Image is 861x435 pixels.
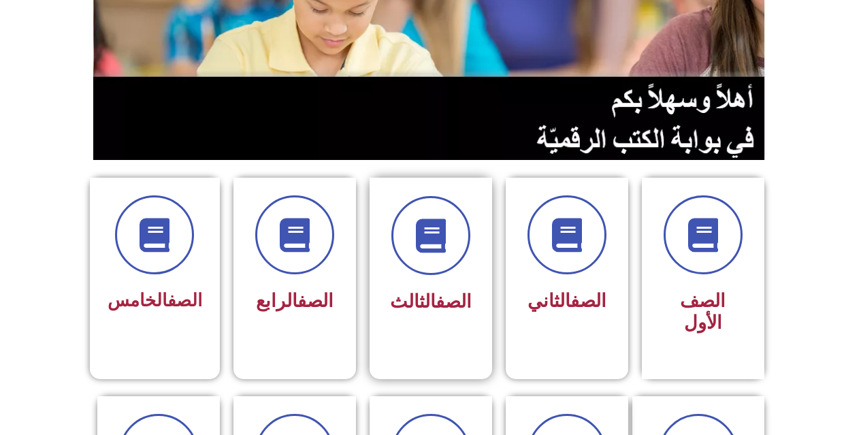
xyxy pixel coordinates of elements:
a: الصف [297,290,334,312]
a: الصف [167,290,202,310]
a: الصف [436,291,472,312]
span: الرابع [256,290,334,312]
span: الخامس [108,290,202,310]
span: الثالث [390,291,472,312]
span: الثاني [527,290,606,312]
span: الصف الأول [680,290,726,334]
a: الصف [570,290,606,312]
